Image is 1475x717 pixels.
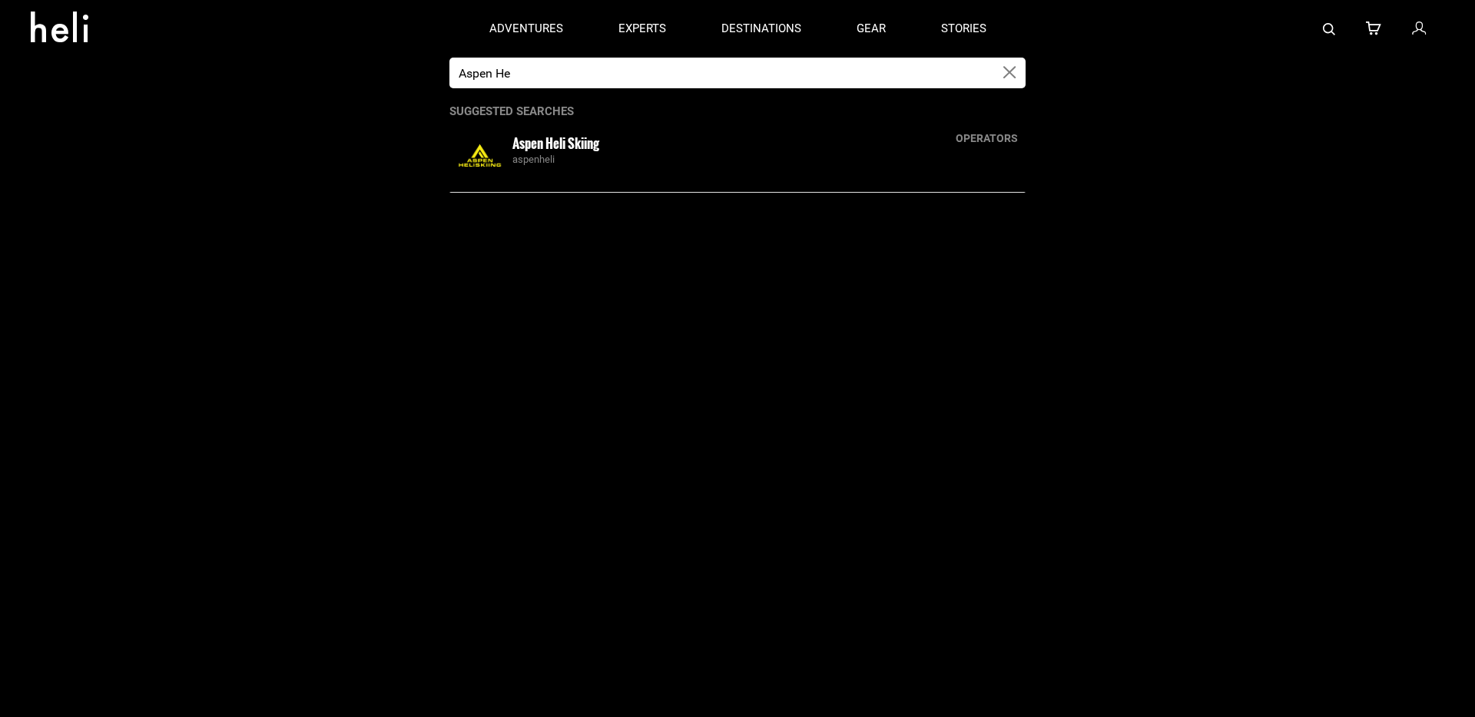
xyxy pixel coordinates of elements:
[449,58,994,88] input: Search by Sport, Trip or Operator
[1323,23,1335,35] img: search-bar-icon.svg
[449,104,1026,120] p: Suggested Searches
[948,131,1026,146] div: operators
[512,134,599,153] small: Aspen Heli Skiing
[618,21,666,37] p: experts
[721,21,801,37] p: destinations
[512,153,1020,167] div: aspenheli
[489,21,563,37] p: adventures
[455,134,505,177] img: images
